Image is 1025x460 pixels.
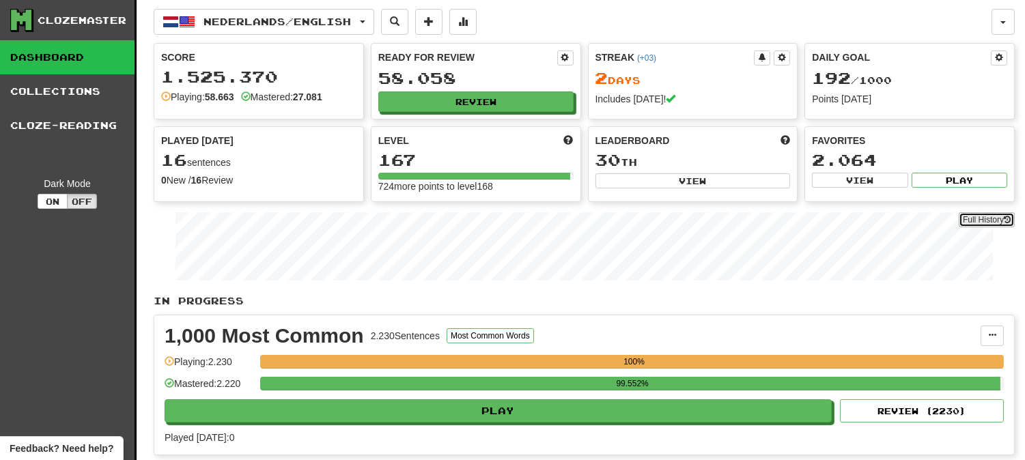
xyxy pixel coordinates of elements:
[781,134,790,147] span: This week in points, UTC
[165,432,234,443] span: Played [DATE]: 0
[378,134,409,147] span: Level
[293,91,322,102] strong: 27.081
[447,328,534,343] button: Most Common Words
[812,92,1007,106] div: Points [DATE]
[378,152,574,169] div: 167
[564,134,574,147] span: Score more points to level up
[595,150,621,169] span: 30
[161,134,234,147] span: Played [DATE]
[161,175,167,186] strong: 0
[415,9,443,35] button: Add sentence to collection
[38,14,126,27] div: Clozemaster
[191,175,202,186] strong: 16
[812,173,908,188] button: View
[204,16,352,27] span: Nederlands / English
[38,194,68,209] button: On
[165,377,253,399] div: Mastered: 2.220
[161,173,356,187] div: New / Review
[812,51,991,66] div: Daily Goal
[595,173,791,188] button: View
[165,355,253,377] div: Playing: 2.230
[812,134,1007,147] div: Favorites
[154,9,374,35] button: Nederlands/English
[165,326,364,346] div: 1,000 Most Common
[912,173,1007,188] button: Play
[371,329,440,343] div: 2.230 Sentences
[840,399,1004,422] button: Review (2230)
[595,152,791,169] div: th
[637,53,656,63] a: (+03)
[161,51,356,64] div: Score
[154,294,1015,308] p: In Progress
[812,74,892,86] span: / 1000
[378,179,574,193] div: 724 more points to level 168
[67,194,97,209] button: Off
[378,51,557,64] div: Ready for Review
[10,442,113,455] span: Open feedback widget
[595,92,791,106] div: Includes [DATE]!
[161,150,187,169] span: 16
[264,355,1004,369] div: 100%
[959,212,1015,227] a: Full History
[264,377,1000,390] div: 99.552%
[812,68,851,87] span: 192
[595,70,791,87] div: Day s
[381,9,408,35] button: Search sentences
[161,68,356,85] div: 1.525.370
[165,399,832,422] button: Play
[241,90,322,104] div: Mastered:
[595,51,755,64] div: Streak
[595,68,608,87] span: 2
[595,134,670,147] span: Leaderboard
[10,177,124,190] div: Dark Mode
[378,91,574,112] button: Review
[161,152,356,169] div: sentences
[449,9,477,35] button: More stats
[378,70,574,87] div: 58.058
[812,152,1007,169] div: 2.064
[161,90,234,104] div: Playing:
[205,91,234,102] strong: 58.663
